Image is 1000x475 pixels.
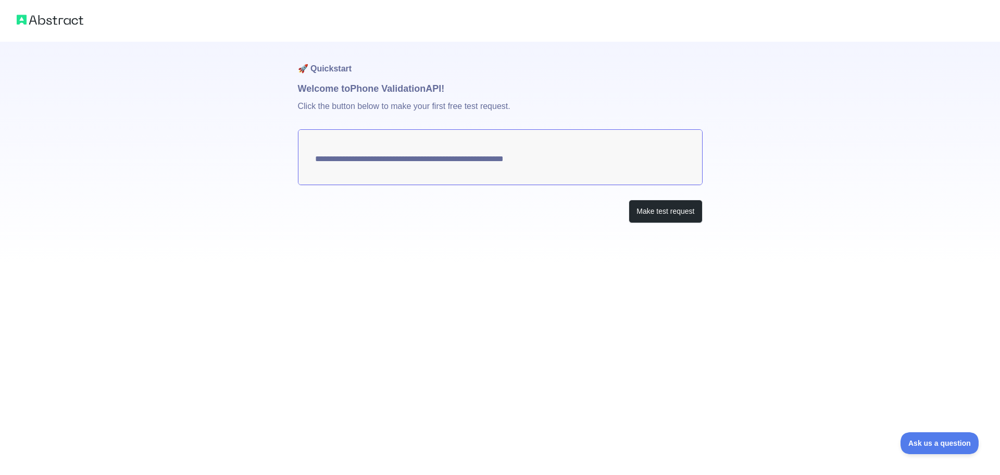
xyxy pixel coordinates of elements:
img: Abstract logo [17,13,83,27]
p: Click the button below to make your first free test request. [298,96,703,129]
h1: 🚀 Quickstart [298,42,703,81]
button: Make test request [629,200,702,223]
h1: Welcome to Phone Validation API! [298,81,703,96]
iframe: Toggle Customer Support [901,432,979,454]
